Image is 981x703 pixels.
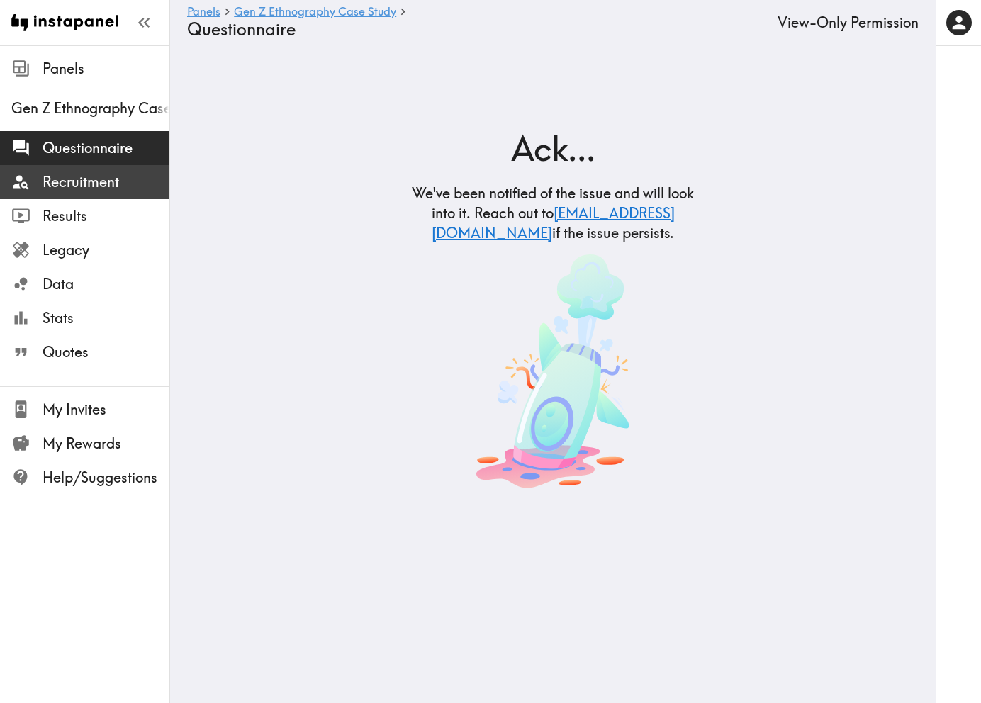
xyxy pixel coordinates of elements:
[43,206,169,226] span: Results
[43,138,169,158] span: Questionnaire
[187,19,766,40] h4: Questionnaire
[43,342,169,362] span: Quotes
[187,6,220,19] a: Panels
[234,6,396,19] a: Gen Z Ethnography Case Study
[43,240,169,260] span: Legacy
[432,204,675,242] a: [EMAIL_ADDRESS][DOMAIN_NAME]
[476,254,629,488] img: Something went wrong. A playful image of a rocket ship crash.
[11,99,169,118] span: Gen Z Ethnography Case Study
[410,125,695,172] h2: Ack...
[43,468,169,488] span: Help/Suggestions
[43,274,169,294] span: Data
[410,184,695,243] h5: We've been notified of the issue and will look into it. Reach out to if the issue persists.
[43,434,169,454] span: My Rewards
[43,59,169,79] span: Panels
[43,400,169,420] span: My Invites
[778,13,919,33] div: View-Only Permission
[43,172,169,192] span: Recruitment
[43,308,169,328] span: Stats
